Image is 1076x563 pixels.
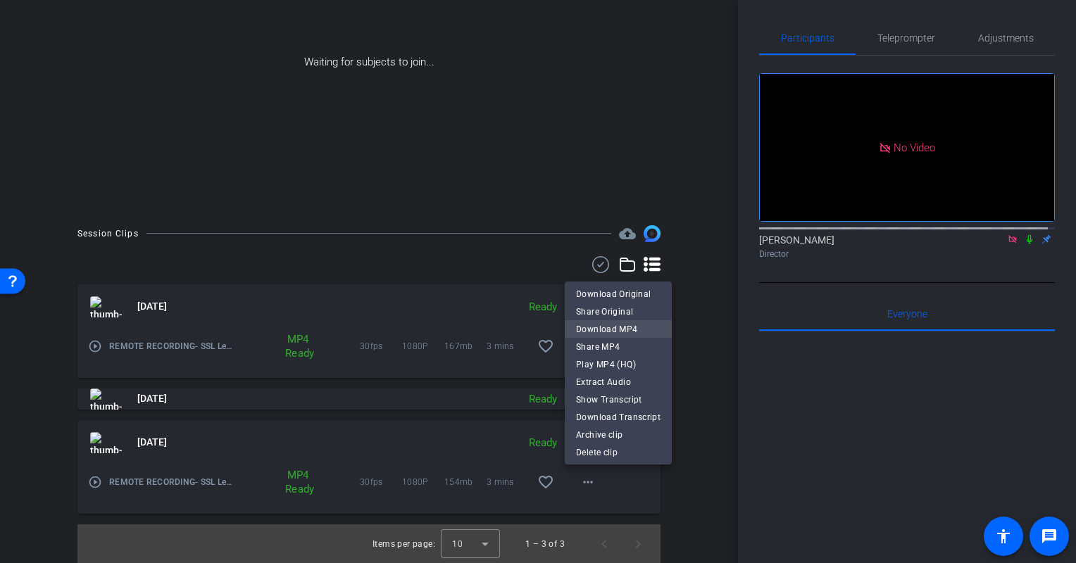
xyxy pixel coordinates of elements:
span: Delete clip [576,444,661,461]
span: Share Original [576,303,661,320]
span: Archive clip [576,426,661,443]
span: Download Transcript [576,409,661,426]
span: Download MP4 [576,321,661,338]
span: Download Original [576,286,661,303]
span: Share MP4 [576,339,661,355]
span: Play MP4 (HQ) [576,356,661,373]
span: Extract Audio [576,374,661,391]
span: Show Transcript [576,391,661,408]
